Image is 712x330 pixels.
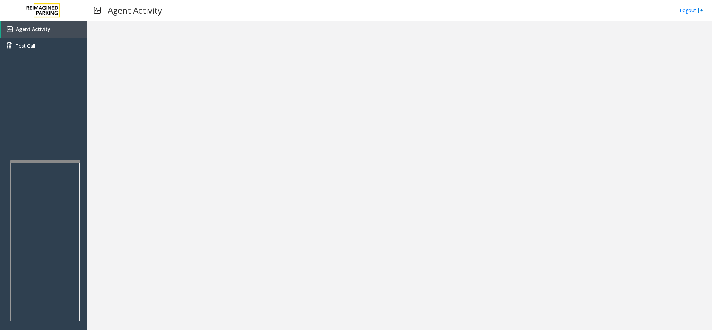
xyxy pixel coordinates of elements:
a: Agent Activity [1,21,87,38]
span: Test Call [16,42,35,49]
img: logout [698,7,703,14]
img: pageIcon [94,2,101,19]
a: Logout [680,7,703,14]
img: 'icon' [7,26,13,32]
h3: Agent Activity [104,2,165,19]
span: Agent Activity [16,26,50,32]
